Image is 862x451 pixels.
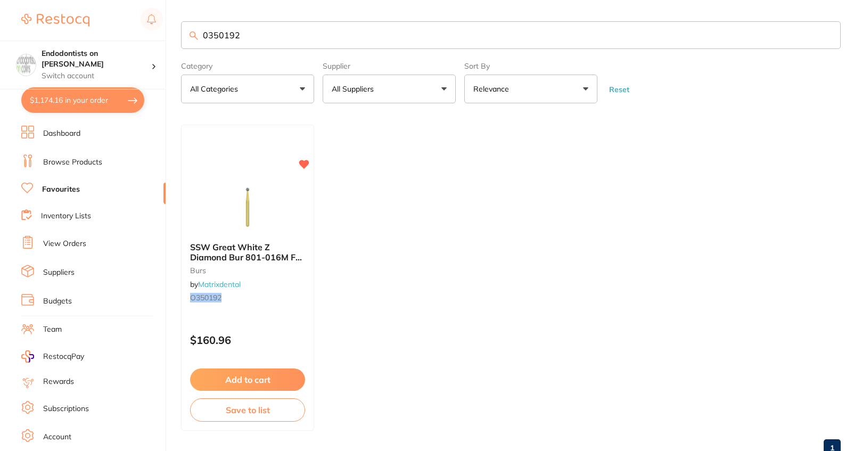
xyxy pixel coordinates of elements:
[464,62,597,70] label: Sort By
[21,14,89,27] img: Restocq Logo
[42,184,80,195] a: Favourites
[43,404,89,414] a: Subscriptions
[190,398,305,422] button: Save to list
[43,239,86,249] a: View Orders
[190,334,305,346] p: $160.96
[181,21,841,49] input: Search Favourite Products
[198,280,241,289] a: Matrixdental
[43,128,80,139] a: Dashboard
[190,293,221,302] em: O350192
[43,324,62,335] a: Team
[332,84,378,94] p: All Suppliers
[190,242,302,272] span: SSW Great White Z Diamond Bur 801-016M FG (10/pcs)
[43,351,84,362] span: RestocqPay
[190,368,305,391] button: Add to cart
[21,350,34,363] img: RestocqPay
[190,280,241,289] span: by
[43,157,102,168] a: Browse Products
[41,211,91,222] a: Inventory Lists
[473,84,513,94] p: Relevance
[323,75,456,103] button: All Suppliers
[464,75,597,103] button: Relevance
[42,48,151,69] h4: Endodontists on Collins
[181,62,314,70] label: Category
[17,54,36,73] img: Endodontists on Collins
[213,181,282,234] img: SSW Great White Z Diamond Bur 801-016M FG (10/pcs)
[190,266,305,275] small: burs
[323,62,456,70] label: Supplier
[190,84,242,94] p: All Categories
[42,71,151,81] p: Switch account
[606,85,633,94] button: Reset
[21,8,89,32] a: Restocq Logo
[43,296,72,307] a: Budgets
[43,267,75,278] a: Suppliers
[43,432,71,442] a: Account
[21,87,144,113] button: $1,174.16 in your order
[190,242,305,262] b: SSW Great White Z Diamond Bur 801-016M FG (10/pcs)
[21,350,84,363] a: RestocqPay
[181,75,314,103] button: All Categories
[43,376,74,387] a: Rewards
